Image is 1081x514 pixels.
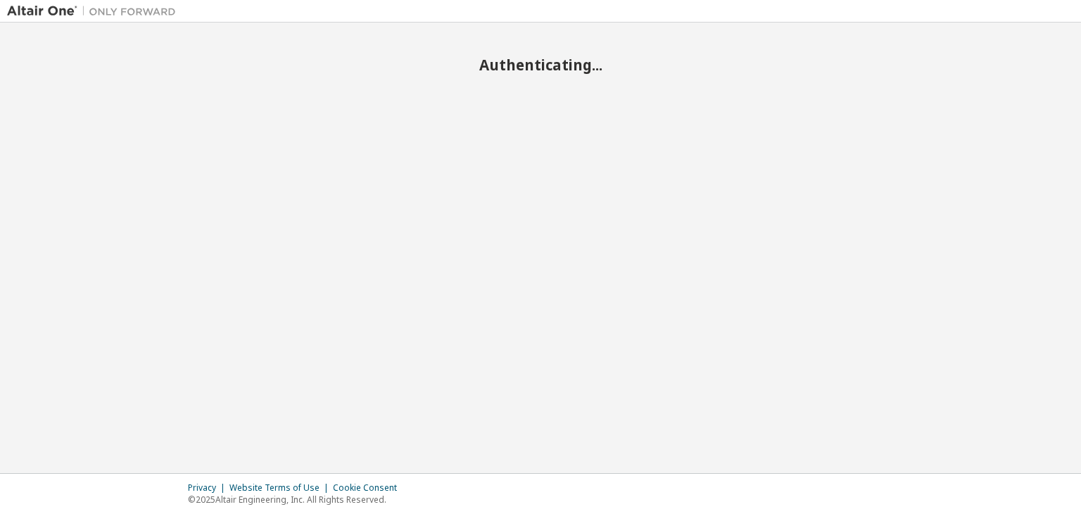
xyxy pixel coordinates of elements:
[188,494,405,506] p: © 2025 Altair Engineering, Inc. All Rights Reserved.
[229,482,333,494] div: Website Terms of Use
[333,482,405,494] div: Cookie Consent
[188,482,229,494] div: Privacy
[7,56,1074,74] h2: Authenticating...
[7,4,183,18] img: Altair One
